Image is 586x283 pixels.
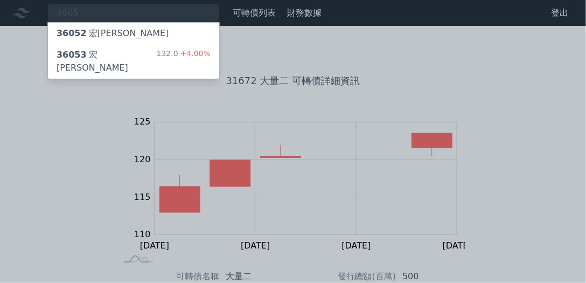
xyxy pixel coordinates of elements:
[48,23,219,44] a: 36052宏[PERSON_NAME]
[178,49,211,58] span: +4.00%
[48,44,219,79] a: 36053宏[PERSON_NAME] 132.0+4.00%
[57,50,87,60] span: 36053
[157,49,211,74] div: 132.0
[57,27,169,40] div: 宏[PERSON_NAME]
[57,49,157,74] div: 宏[PERSON_NAME]
[57,28,87,38] span: 36052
